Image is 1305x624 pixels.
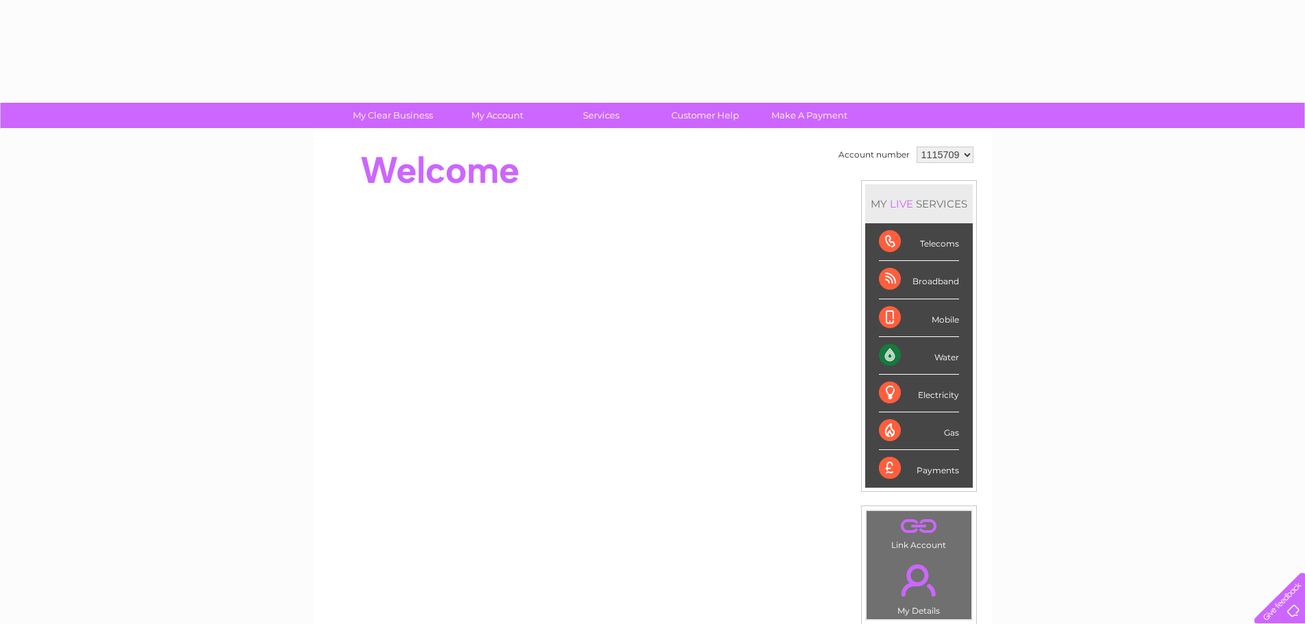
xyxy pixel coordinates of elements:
[753,103,866,128] a: Make A Payment
[870,514,968,538] a: .
[649,103,762,128] a: Customer Help
[866,553,972,620] td: My Details
[870,556,968,604] a: .
[879,337,959,375] div: Water
[835,143,913,166] td: Account number
[887,197,916,210] div: LIVE
[879,261,959,299] div: Broadband
[336,103,449,128] a: My Clear Business
[440,103,554,128] a: My Account
[866,510,972,553] td: Link Account
[879,412,959,450] div: Gas
[879,375,959,412] div: Electricity
[879,299,959,337] div: Mobile
[865,184,973,223] div: MY SERVICES
[545,103,658,128] a: Services
[879,223,959,261] div: Telecoms
[879,450,959,487] div: Payments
